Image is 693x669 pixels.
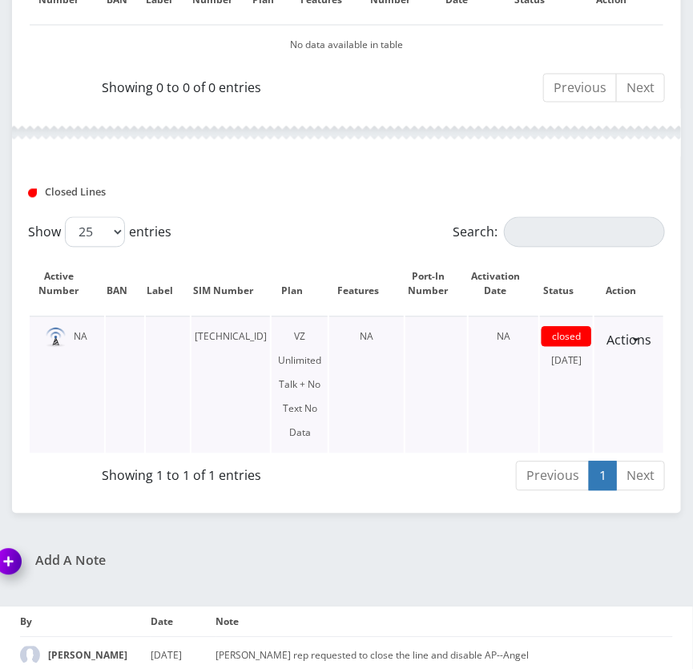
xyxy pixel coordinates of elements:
[594,254,663,315] th: Action : activate to sort column ascending
[540,254,593,315] th: Status: activate to sort column ascending
[497,330,510,344] span: NA
[329,316,404,453] td: NA
[589,461,617,491] a: 1
[28,460,335,486] div: Showing 1 to 1 of 1 entries
[329,254,404,315] th: Features: activate to sort column ascending
[272,316,328,453] td: VZ Unlimited Talk + No Text No Data
[616,74,665,103] a: Next
[216,607,674,638] th: Note
[540,316,593,453] td: [DATE]
[30,254,104,315] th: Active Number: activate to sort column descending
[504,217,665,248] input: Search:
[191,316,270,453] td: [TECHNICAL_ID]
[272,254,328,315] th: Plan: activate to sort column ascending
[28,189,37,198] img: Closed Lines
[28,72,335,98] div: Showing 0 to 0 of 0 entries
[543,74,617,103] a: Previous
[469,254,539,315] th: Activation Date: activate to sort column ascending
[405,254,467,315] th: Port-In Number: activate to sort column ascending
[106,254,144,315] th: BAN: activate to sort column ascending
[616,461,665,491] a: Next
[46,328,66,348] img: default.png
[28,187,224,199] h1: Closed Lines
[453,217,665,248] label: Search:
[151,607,216,638] th: Date
[596,325,662,356] a: Actions
[28,217,171,248] label: Show entries
[20,607,151,638] th: By
[30,25,663,66] td: No data available in table
[516,461,590,491] a: Previous
[65,217,125,248] select: Showentries
[146,254,190,315] th: Label: activate to sort column ascending
[191,254,270,315] th: SIM Number: activate to sort column ascending
[30,316,104,453] td: NA
[542,327,591,347] span: closed
[48,649,127,663] strong: [PERSON_NAME]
